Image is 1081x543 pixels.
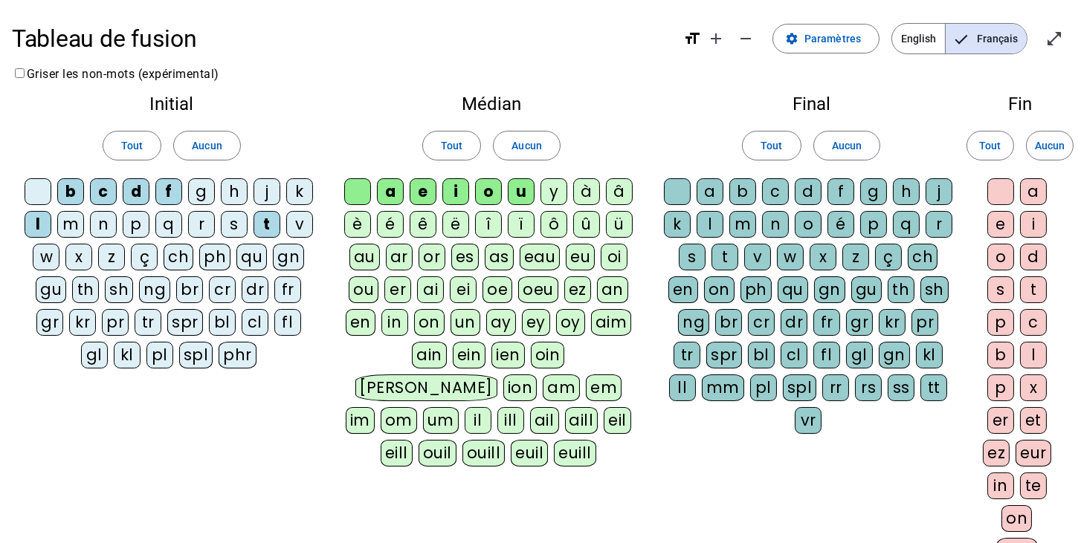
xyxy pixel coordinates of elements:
div: eau [520,244,561,270]
mat-icon: remove [737,30,755,48]
div: phr [219,342,256,368]
div: th [72,276,99,303]
div: t [711,244,738,270]
span: Paramètres [804,30,861,48]
span: Aucun [1035,137,1065,155]
div: o [987,244,1014,270]
div: p [987,374,1014,401]
div: qu [236,244,267,270]
div: ein [453,342,486,368]
div: cl [781,342,807,368]
button: Aucun [1026,131,1074,160]
div: er [987,407,1014,434]
div: c [90,178,117,205]
div: gn [879,342,910,368]
div: [PERSON_NAME] [355,374,497,401]
div: as [485,244,514,270]
div: bl [748,342,775,368]
div: sh [920,276,949,303]
div: er [384,276,411,303]
div: et [1020,407,1047,434]
div: oin [531,342,565,368]
span: Tout [121,137,143,155]
div: on [704,276,735,303]
div: g [860,178,887,205]
div: ch [164,244,193,270]
div: é [827,211,854,238]
button: Aucun [813,131,880,160]
div: p [860,211,887,238]
div: ll [669,374,696,401]
mat-icon: format_size [683,30,701,48]
div: gu [36,276,66,303]
div: x [810,244,836,270]
div: kr [879,309,906,336]
div: fl [813,342,840,368]
div: vr [795,407,822,434]
span: English [892,24,945,53]
div: v [744,244,771,270]
span: Tout [441,137,462,155]
div: j [926,178,952,205]
div: rs [855,374,882,401]
div: d [1020,244,1047,270]
div: w [777,244,804,270]
div: r [188,211,215,238]
div: ouil [419,440,456,466]
label: Griser les non-mots (expérimental) [12,67,219,81]
div: ê [410,211,436,238]
div: ouill [462,440,505,466]
input: Griser les non-mots (expérimental) [15,68,25,78]
div: pr [102,309,129,336]
div: u [508,178,535,205]
div: en [346,309,375,336]
div: fr [274,276,301,303]
div: il [465,407,491,434]
div: x [65,244,92,270]
div: cr [209,276,236,303]
div: y [540,178,567,205]
div: x [1020,374,1047,401]
div: t [1020,276,1047,303]
div: d [795,178,822,205]
div: b [57,178,84,205]
div: l [25,211,51,238]
div: p [987,309,1014,336]
div: gr [846,309,873,336]
div: euil [511,440,548,466]
button: Paramètres [772,24,880,53]
div: fr [813,309,840,336]
div: pl [750,374,777,401]
div: eur [1016,440,1051,466]
div: à [573,178,600,205]
div: é [377,211,404,238]
div: tr [135,309,161,336]
div: kr [69,309,96,336]
div: a [377,178,404,205]
div: è [344,211,371,238]
div: or [419,244,445,270]
div: ç [131,244,158,270]
div: im [346,407,375,434]
div: eill [381,440,413,466]
div: br [715,309,742,336]
button: Tout [422,131,481,160]
div: w [33,244,59,270]
div: v [286,211,313,238]
div: mm [702,374,744,401]
div: eil [604,407,631,434]
div: k [664,211,691,238]
div: ar [386,244,413,270]
div: s [221,211,248,238]
div: th [888,276,914,303]
div: ey [522,309,550,336]
div: ez [564,276,591,303]
div: o [795,211,822,238]
div: ail [530,407,559,434]
div: fl [274,309,301,336]
div: ai [417,276,444,303]
div: c [1020,309,1047,336]
div: kl [916,342,943,368]
div: an [597,276,628,303]
div: tr [674,342,700,368]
